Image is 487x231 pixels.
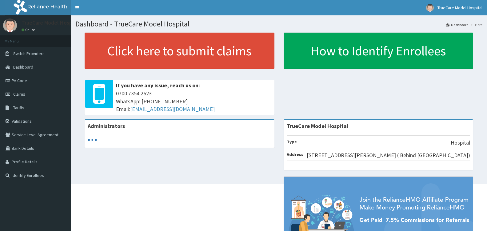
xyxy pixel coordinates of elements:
img: User Image [426,4,434,12]
b: If you have any issue, reach us on: [116,82,200,89]
p: TrueCare Model Hospital [22,20,80,26]
a: Click here to submit claims [85,33,274,69]
p: [STREET_ADDRESS][PERSON_NAME] ( Behind [GEOGRAPHIC_DATA]) [307,151,470,159]
span: Claims [13,91,25,97]
a: How to Identify Enrollees [284,33,473,69]
b: Address [287,152,303,157]
span: Switch Providers [13,51,45,56]
span: TrueCare Model Hospital [437,5,482,10]
p: Hospital [451,139,470,147]
span: Tariffs [13,105,24,110]
span: Dashboard [13,64,33,70]
li: Here [469,22,482,27]
svg: audio-loading [88,135,97,145]
h1: Dashboard - TrueCare Model Hospital [75,20,482,28]
a: Online [22,28,36,32]
img: User Image [3,18,17,32]
span: 0700 7354 2623 WhatsApp: [PHONE_NUMBER] Email: [116,90,271,113]
b: Administrators [88,122,125,129]
a: [EMAIL_ADDRESS][DOMAIN_NAME] [130,106,215,113]
a: Dashboard [446,22,469,27]
strong: TrueCare Model Hospital [287,122,348,129]
b: Type [287,139,297,145]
